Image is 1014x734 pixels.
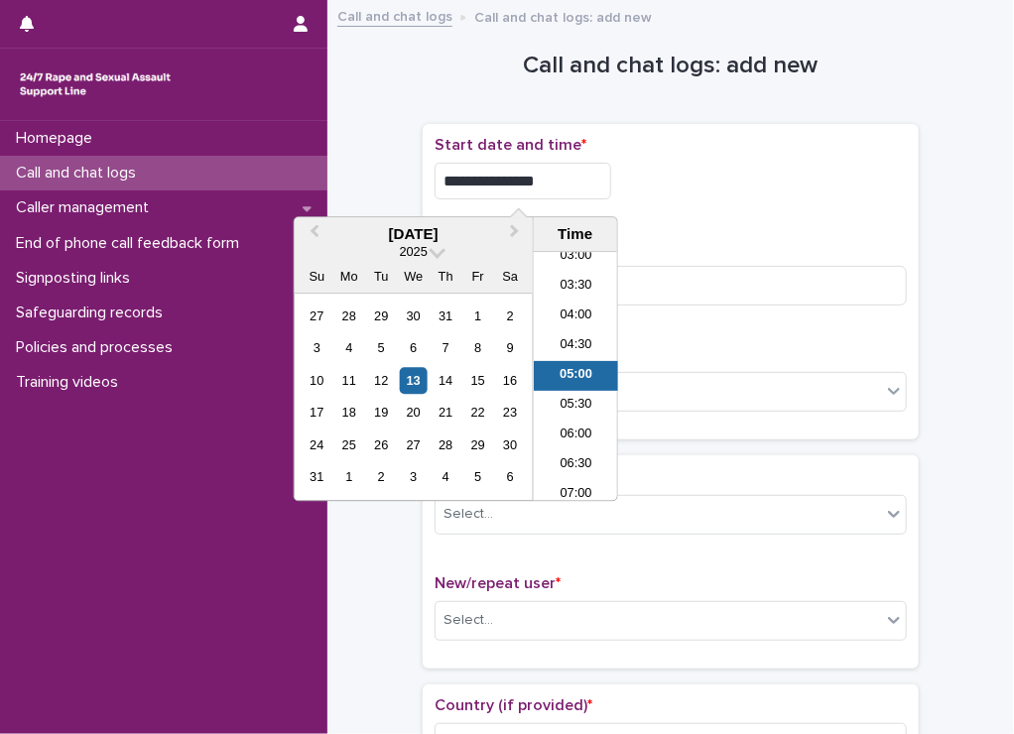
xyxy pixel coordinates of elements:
[8,198,165,217] p: Caller management
[304,335,330,362] div: Choose Sunday, August 3rd, 2025
[335,367,362,394] div: Choose Monday, August 11th, 2025
[534,481,618,511] li: 07:00
[8,373,134,392] p: Training videos
[8,304,179,322] p: Safeguarding records
[335,303,362,329] div: Choose Monday, July 28th, 2025
[304,367,330,394] div: Choose Sunday, August 10th, 2025
[497,303,524,329] div: Choose Saturday, August 2nd, 2025
[497,264,524,291] div: Sa
[368,367,395,394] div: Choose Tuesday, August 12th, 2025
[8,164,152,183] p: Call and chat logs
[400,367,427,394] div: Choose Wednesday, August 13th, 2025
[433,400,459,427] div: Choose Thursday, August 21st, 2025
[335,264,362,291] div: Mo
[400,264,427,291] div: We
[539,225,612,243] div: Time
[368,303,395,329] div: Choose Tuesday, July 29th, 2025
[335,464,362,491] div: Choose Monday, September 1st, 2025
[368,400,395,427] div: Choose Tuesday, August 19th, 2025
[534,392,618,422] li: 05:30
[301,301,526,494] div: month 2025-08
[464,367,491,394] div: Choose Friday, August 15th, 2025
[304,464,330,491] div: Choose Sunday, August 31st, 2025
[304,303,330,329] div: Choose Sunday, July 27th, 2025
[8,269,146,288] p: Signposting links
[435,697,592,713] span: Country (if provided)
[444,610,493,631] div: Select...
[444,504,493,525] div: Select...
[497,367,524,394] div: Choose Saturday, August 16th, 2025
[534,422,618,451] li: 06:00
[433,464,459,491] div: Choose Thursday, September 4th, 2025
[423,52,919,80] h1: Call and chat logs: add new
[433,303,459,329] div: Choose Thursday, July 31st, 2025
[304,431,330,458] div: Choose Sunday, August 24th, 2025
[433,367,459,394] div: Choose Thursday, August 14th, 2025
[368,335,395,362] div: Choose Tuesday, August 5th, 2025
[400,464,427,491] div: Choose Wednesday, September 3rd, 2025
[368,431,395,458] div: Choose Tuesday, August 26th, 2025
[534,303,618,332] li: 04:00
[464,303,491,329] div: Choose Friday, August 1st, 2025
[497,464,524,491] div: Choose Saturday, September 6th, 2025
[534,451,618,481] li: 06:30
[335,431,362,458] div: Choose Monday, August 25th, 2025
[497,400,524,427] div: Choose Saturday, August 23rd, 2025
[368,264,395,291] div: Tu
[464,431,491,458] div: Choose Friday, August 29th, 2025
[464,464,491,491] div: Choose Friday, September 5th, 2025
[8,338,189,357] p: Policies and processes
[534,273,618,303] li: 03:30
[534,362,618,392] li: 05:00
[464,335,491,362] div: Choose Friday, August 8th, 2025
[337,4,452,27] a: Call and chat logs
[433,431,459,458] div: Choose Thursday, August 28th, 2025
[8,234,255,253] p: End of phone call feedback form
[297,219,328,251] button: Previous Month
[474,5,652,27] p: Call and chat logs: add new
[335,400,362,427] div: Choose Monday, August 18th, 2025
[400,245,428,260] span: 2025
[400,400,427,427] div: Choose Wednesday, August 20th, 2025
[464,264,491,291] div: Fr
[497,431,524,458] div: Choose Saturday, August 30th, 2025
[400,335,427,362] div: Choose Wednesday, August 6th, 2025
[335,335,362,362] div: Choose Monday, August 4th, 2025
[435,575,561,591] span: New/repeat user
[16,64,175,104] img: rhQMoQhaT3yELyF149Cw
[400,431,427,458] div: Choose Wednesday, August 27th, 2025
[295,225,533,243] div: [DATE]
[304,264,330,291] div: Su
[304,400,330,427] div: Choose Sunday, August 17th, 2025
[400,303,427,329] div: Choose Wednesday, July 30th, 2025
[433,335,459,362] div: Choose Thursday, August 7th, 2025
[534,332,618,362] li: 04:30
[501,219,533,251] button: Next Month
[464,400,491,427] div: Choose Friday, August 22nd, 2025
[435,137,586,153] span: Start date and time
[8,129,108,148] p: Homepage
[433,264,459,291] div: Th
[497,335,524,362] div: Choose Saturday, August 9th, 2025
[368,464,395,491] div: Choose Tuesday, September 2nd, 2025
[534,243,618,273] li: 03:00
